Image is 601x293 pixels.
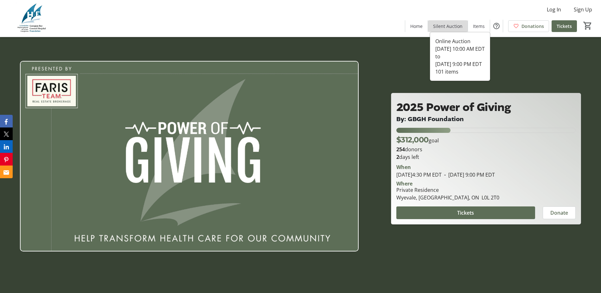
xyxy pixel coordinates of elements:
[542,4,566,15] button: Log In
[396,134,439,146] p: goal
[582,20,593,31] button: Cart
[557,23,572,29] span: Tickets
[396,153,399,160] span: 2
[396,146,405,153] b: 254
[396,171,442,178] span: [DATE] 4:30 PM EDT
[490,20,503,32] button: Help
[550,209,568,217] span: Donate
[396,146,576,153] p: donors
[396,153,576,161] p: days left
[473,23,485,29] span: Items
[396,163,411,171] div: When
[396,181,412,186] div: Where
[442,171,448,178] span: -
[457,209,474,217] span: Tickets
[396,206,535,219] button: Tickets
[569,4,597,15] button: Sign Up
[396,135,429,144] span: $312,000
[405,20,428,32] a: Home
[552,20,577,32] a: Tickets
[396,186,499,194] div: Private Residence
[396,194,499,201] div: Wyevale, [GEOGRAPHIC_DATA], ON L0L 2T0
[435,45,485,53] div: [DATE] 10:00 AM EDT
[433,23,463,29] span: Silent Auction
[574,6,592,13] span: Sign Up
[508,20,549,32] a: Donations
[396,115,464,123] span: By: GBGH Foundation
[20,61,359,251] img: Campaign CTA Media Photo
[468,20,490,32] a: Items
[428,20,468,32] a: Silent Auction
[547,6,561,13] span: Log In
[521,23,544,29] span: Donations
[442,171,495,178] span: [DATE] 9:00 PM EDT
[435,53,485,60] div: to
[543,206,576,219] button: Donate
[435,37,485,45] div: Online Auction
[410,23,423,29] span: Home
[396,100,511,115] span: 2025 Power of Giving
[435,60,485,68] div: [DATE] 9:00 PM EDT
[396,128,576,133] div: 30.29967948717949% of fundraising goal reached
[435,68,485,75] div: 101 items
[4,3,60,34] img: Georgian Bay General Hospital Foundation's Logo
